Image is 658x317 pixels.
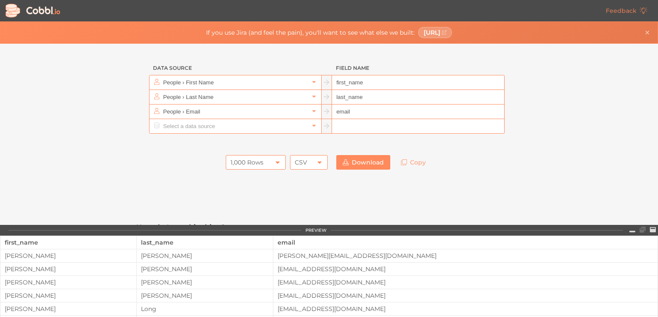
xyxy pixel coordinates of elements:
[305,228,326,233] div: PREVIEW
[273,266,658,272] div: [EMAIL_ADDRESS][DOMAIN_NAME]
[161,90,309,104] input: Select a data source
[278,236,654,249] div: email
[599,3,654,18] a: Feedback
[332,61,505,75] h3: Field Name
[424,29,440,36] span: [URL]
[136,222,522,232] h3: How do I use this thing?
[295,155,307,170] div: CSV
[418,27,452,38] a: [URL]
[0,305,136,312] div: [PERSON_NAME]
[273,292,658,299] div: [EMAIL_ADDRESS][DOMAIN_NAME]
[0,266,136,272] div: [PERSON_NAME]
[230,155,263,170] div: 1,000 Rows
[0,279,136,286] div: [PERSON_NAME]
[395,155,432,170] a: Copy
[137,252,272,259] div: [PERSON_NAME]
[273,252,658,259] div: [PERSON_NAME][EMAIL_ADDRESS][DOMAIN_NAME]
[0,292,136,299] div: [PERSON_NAME]
[642,27,652,38] button: Close banner
[137,266,272,272] div: [PERSON_NAME]
[206,29,415,36] span: If you use Jira (and feel the pain), you'll want to see what else we built:
[161,105,309,119] input: Select a data source
[273,305,658,312] div: [EMAIL_ADDRESS][DOMAIN_NAME]
[137,292,272,299] div: [PERSON_NAME]
[273,279,658,286] div: [EMAIL_ADDRESS][DOMAIN_NAME]
[141,236,268,249] div: last_name
[137,279,272,286] div: [PERSON_NAME]
[137,305,272,312] div: Long
[161,75,309,90] input: Select a data source
[336,155,390,170] a: Download
[0,252,136,259] div: [PERSON_NAME]
[5,236,132,249] div: first_name
[149,61,322,75] h3: Data Source
[161,119,309,133] input: Select a data source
